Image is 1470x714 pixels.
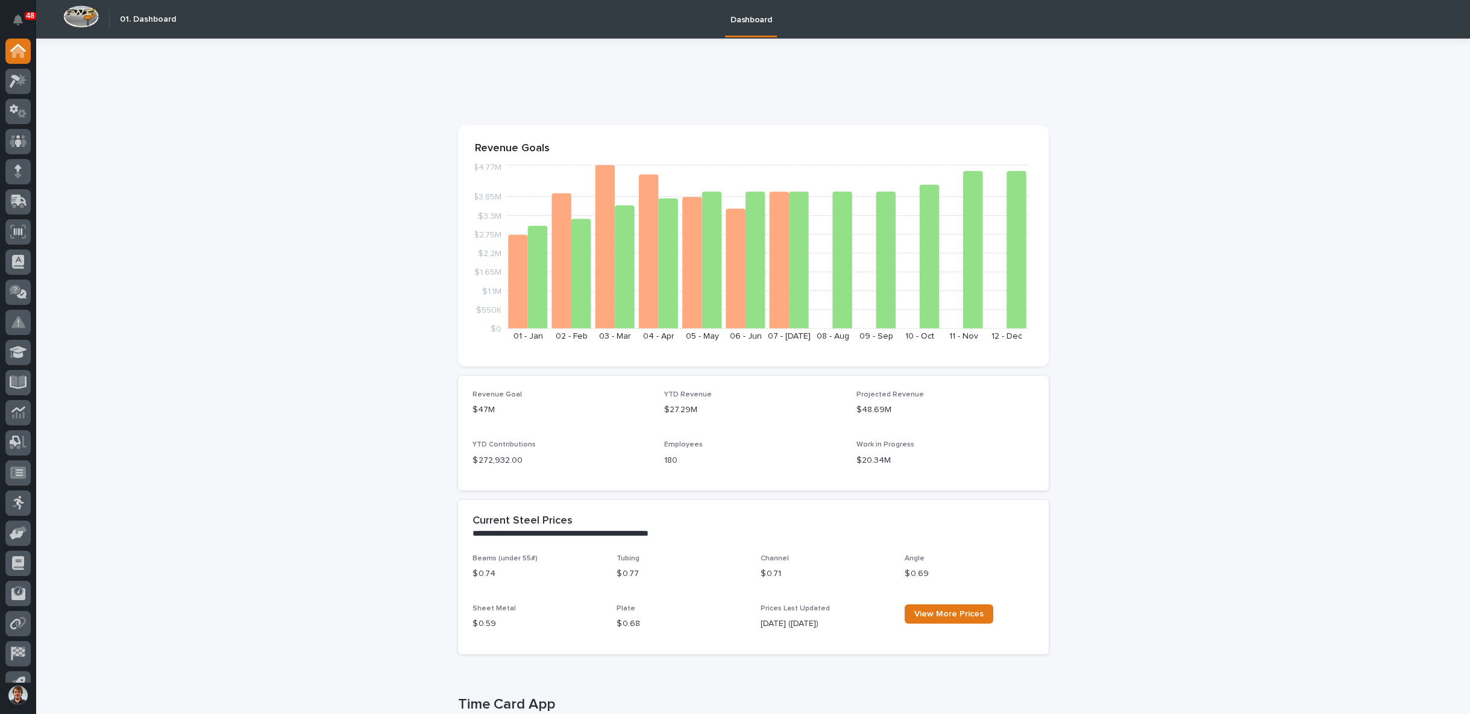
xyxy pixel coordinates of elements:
p: $27.29M [664,404,842,416]
span: Beams (under 55#) [473,555,538,562]
span: Projected Revenue [856,391,924,398]
text: 03 - Mar [599,332,631,340]
h2: Current Steel Prices [473,515,573,528]
tspan: $1.1M [482,287,501,296]
h2: 01. Dashboard [120,14,176,25]
span: Tubing [617,555,639,562]
button: Notifications [5,7,31,33]
p: $47M [473,404,650,416]
text: 12 - Dec [991,332,1022,340]
p: $48.69M [856,404,1034,416]
text: 06 - Jun [729,332,761,340]
p: Time Card App [458,696,1044,713]
span: Employees [664,441,703,448]
span: Revenue Goal [473,391,522,398]
p: $ 0.68 [617,618,746,630]
span: YTD Contributions [473,441,536,448]
span: Channel [761,555,789,562]
a: View More Prices [905,604,993,624]
p: $ 0.74 [473,568,602,580]
p: $ 0.71 [761,568,890,580]
text: 11 - Nov [949,332,978,340]
text: 10 - Oct [905,332,934,340]
span: Sheet Metal [473,605,516,612]
tspan: $3.3M [478,212,501,221]
p: $ 0.77 [617,568,746,580]
p: [DATE] ([DATE]) [761,618,890,630]
tspan: $1.65M [474,269,501,277]
text: 08 - Aug [816,332,849,340]
tspan: $3.85M [473,193,501,202]
text: 05 - May [685,332,718,340]
span: View More Prices [914,610,984,618]
tspan: $2.75M [474,231,501,239]
p: $ 0.69 [905,568,1034,580]
span: Work in Progress [856,441,914,448]
p: 48 [27,11,34,20]
tspan: $4.77M [473,164,501,172]
text: 07 - [DATE] [768,332,811,340]
text: 04 - Apr [643,332,674,340]
p: Revenue Goals [475,142,1032,155]
p: $ 0.59 [473,618,602,630]
img: Workspace Logo [63,5,99,28]
button: users-avatar [5,683,31,708]
text: 02 - Feb [556,332,588,340]
tspan: $550K [476,306,501,315]
div: Notifications48 [15,14,31,34]
span: Prices Last Updated [761,605,830,612]
text: 09 - Sep [859,332,893,340]
text: 01 - Jan [513,332,542,340]
tspan: $2.2M [478,249,501,258]
p: 180 [664,454,842,467]
p: $ 272,932.00 [473,454,650,467]
span: Plate [617,605,635,612]
tspan: $0 [491,325,501,333]
span: YTD Revenue [664,391,712,398]
p: $20.34M [856,454,1034,467]
span: Angle [905,555,925,562]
